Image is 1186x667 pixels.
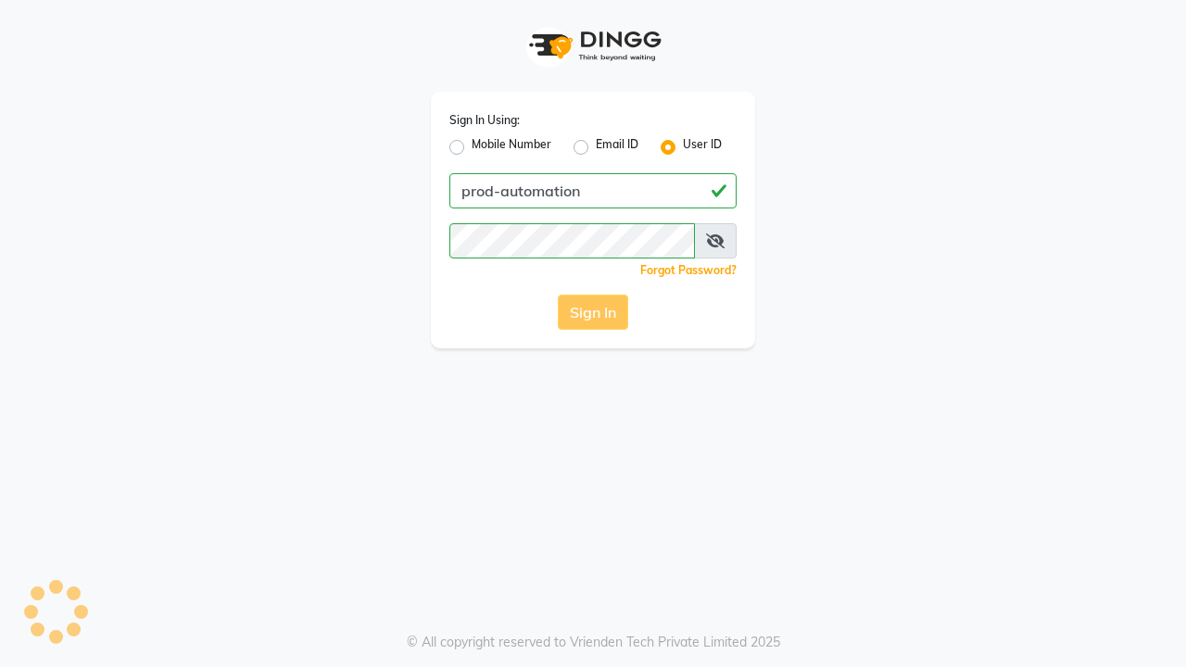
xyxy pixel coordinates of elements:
[596,136,638,158] label: Email ID
[449,112,520,129] label: Sign In Using:
[519,19,667,73] img: logo1.svg
[449,173,737,208] input: Username
[449,223,695,258] input: Username
[472,136,551,158] label: Mobile Number
[683,136,722,158] label: User ID
[640,263,737,277] a: Forgot Password?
